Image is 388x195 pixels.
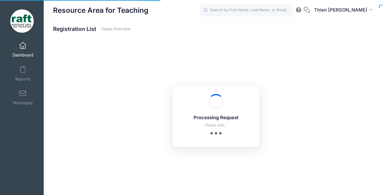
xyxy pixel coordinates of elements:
[10,9,34,33] img: Resource Area for Teaching
[12,53,33,58] span: Dashboard
[101,27,130,32] a: Camp Overview
[314,7,367,13] span: Thien [PERSON_NAME]
[181,115,251,121] h5: Processing Request
[8,86,38,108] a: Messages
[53,26,130,32] h1: Registration List
[53,3,148,17] h1: Resource Area for Teaching
[13,100,33,106] span: Messages
[181,123,251,128] p: Please wait...
[310,3,379,17] button: Thien [PERSON_NAME]
[199,4,293,17] input: Search by First Name, Last Name, or Email...
[15,76,30,82] span: Reports
[8,39,38,61] a: Dashboard
[8,63,38,85] a: Reports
